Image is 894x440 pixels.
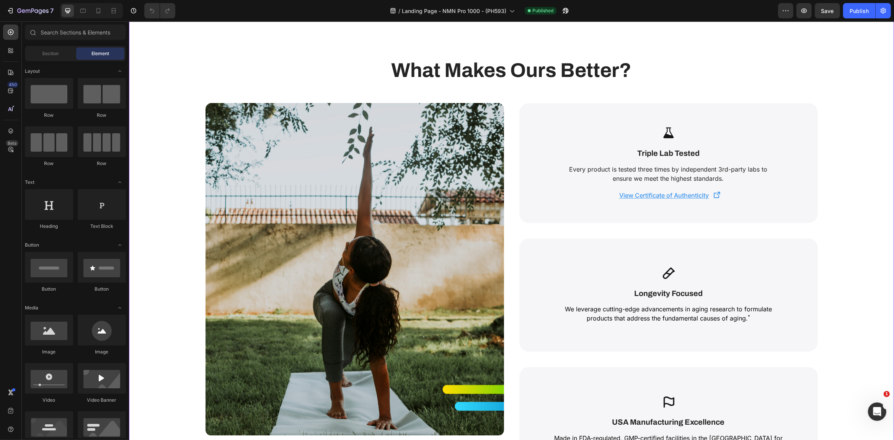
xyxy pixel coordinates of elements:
div: Button [78,286,126,293]
div: Row [25,112,73,119]
span: Published [532,7,553,14]
div: Text Block [78,223,126,230]
a: View Certificate of Authenticity [490,170,580,178]
span: We leverage cutting-edge advancements in aging research to formulate products that address the fu... [436,284,643,301]
strong: USA Manufacturing Excellence [483,396,596,405]
input: Search Sections & Elements [25,25,126,40]
span: Button [25,242,39,249]
div: Undo/Redo [144,3,175,18]
div: Row [25,160,73,167]
div: 450 [7,82,18,88]
span: Save [821,8,834,14]
div: Publish [850,7,869,15]
button: Save [815,3,840,18]
span: 1 [884,391,890,397]
span: Made in FDA-regulated, GMP-certified facilities in the [GEOGRAPHIC_DATA] for the highest quality ... [425,413,654,430]
p: 7 [50,6,54,15]
span: Element [91,50,109,57]
div: Heading [25,223,73,230]
span: Media [25,304,38,311]
div: Beta [6,140,18,146]
img: gempages_441803421465445473-ff0d0039-ea2e-4e10-8f2b-7cf68d223018.png [77,82,375,414]
button: Publish [843,3,875,18]
div: Image [25,348,73,355]
div: Button [25,286,73,293]
strong: What Makes Ours Better? [263,38,503,60]
div: Video [25,397,73,404]
iframe: Intercom live chat [868,402,886,421]
button: 7 [3,3,57,18]
span: Toggle open [114,65,126,77]
div: Row [78,112,126,119]
div: Video Banner [78,397,126,404]
strong: Longevity Focused [505,268,574,276]
iframe: Design area [129,21,894,440]
span: Landing Page - NMN Pro 1000 - (PH593) [402,7,506,15]
span: Toggle open [114,302,126,314]
strong: Triple Lab Tested [508,128,571,136]
div: Image [78,348,126,355]
span: Section [42,50,59,57]
span: Layout [25,68,40,75]
div: Row [78,160,126,167]
span: Text [25,179,34,186]
span: Toggle open [114,176,126,188]
span: / [398,7,400,15]
span: Toggle open [114,239,126,251]
p: Every product is tested three times by independent 3rd-party labs to ensure we meet the highest s... [432,143,647,162]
